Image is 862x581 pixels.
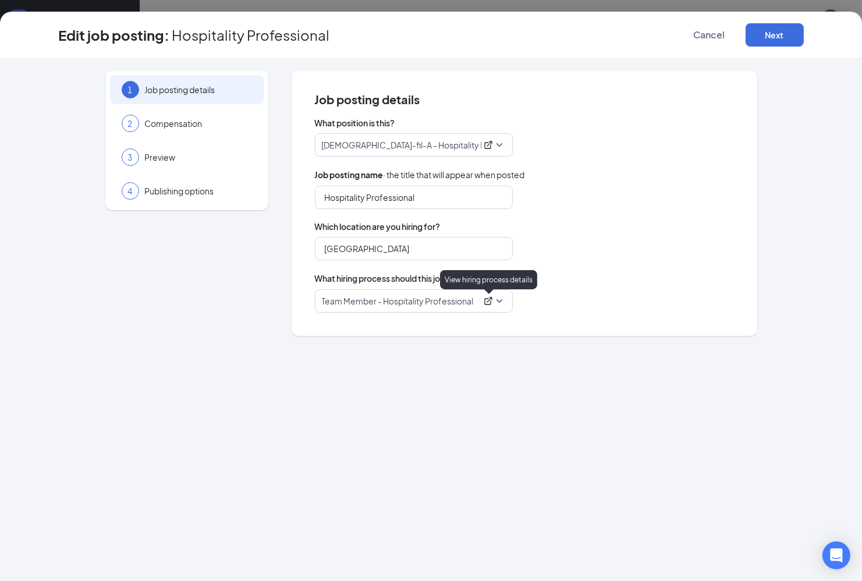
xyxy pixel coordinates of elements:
button: Next [746,23,804,47]
div: Open Intercom Messenger [822,541,850,569]
span: Job posting details [315,94,734,105]
span: Cancel [694,29,725,41]
span: 3 [128,151,133,163]
span: Publishing options [145,185,252,197]
h3: Edit job posting: [59,25,170,45]
span: 2 [128,118,133,129]
span: 1 [128,84,133,95]
span: · the title that will appear when posted [315,168,525,181]
svg: ExternalLink [484,140,493,150]
p: [DEMOGRAPHIC_DATA]-fil-A - Hospitality Professional [322,139,481,151]
span: Job posting details [145,84,252,95]
div: Chick-fil-A - Hospitality Professional [322,139,495,151]
span: What hiring process should this job posting follow? [315,272,507,285]
span: Which location are you hiring for? [315,221,734,232]
span: What position is this? [315,117,734,129]
div: Team Member - Hospitality Professional [322,295,495,307]
span: Preview [145,151,252,163]
span: Hospitality Professional [172,29,330,41]
span: Compensation [145,118,252,129]
b: Job posting name [315,169,384,180]
button: Cancel [680,23,739,47]
p: Team Member - Hospitality Professional [322,295,477,307]
span: 4 [128,185,133,197]
div: View hiring process details [440,270,537,289]
svg: ExternalLink [484,296,493,306]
